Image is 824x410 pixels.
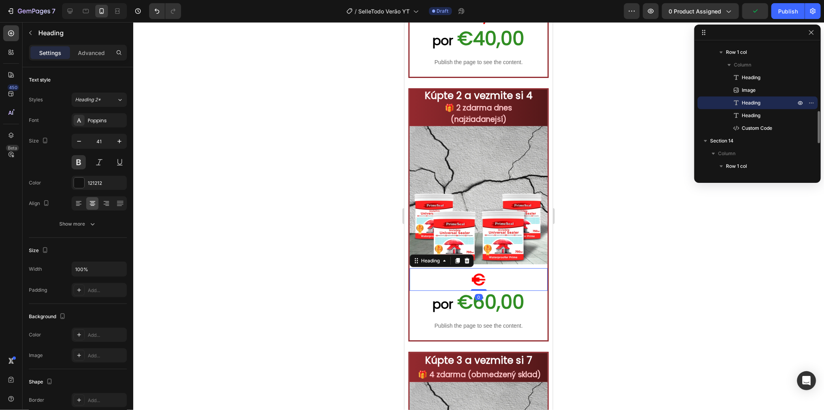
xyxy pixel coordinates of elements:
div: Text style [29,76,51,84]
div: Shape [29,377,54,387]
span: SelleTodo Verão YT [359,7,410,15]
button: 0 product assigned [662,3,739,19]
div: Undo/Redo [149,3,181,19]
span: Heading [742,74,760,82]
div: Add... [88,397,125,404]
div: Styles [29,96,43,103]
button: Heading 2* [72,93,127,107]
div: Border [29,397,44,404]
div: Padding [29,287,47,294]
span: Custom Code [742,124,772,132]
div: Color [29,179,41,186]
span: Heading [742,112,760,120]
div: Background [29,311,67,322]
span: Heading 2* [75,96,101,103]
button: Publish [771,3,805,19]
span: Row 1 col [726,48,747,56]
div: 450 [8,84,19,91]
p: Advanced [78,49,105,57]
span: Column [718,150,735,158]
span: / [355,7,357,15]
div: 121212 [88,180,125,187]
p: Heading [38,28,124,38]
input: Auto [72,262,127,276]
span: Section 14 [710,137,733,145]
div: Show more [60,220,96,228]
div: Add... [88,287,125,294]
div: Poppins [88,117,125,124]
span: Column [734,61,751,69]
p: Settings [39,49,61,57]
div: Add... [88,332,125,339]
span: 0 product assigned [669,7,721,15]
span: Draft [437,8,449,15]
div: Image [29,352,43,359]
iframe: Design area [404,22,553,410]
div: Open Intercom Messenger [797,371,816,390]
div: Size [29,245,50,256]
div: Size [29,136,50,146]
span: Image [742,86,756,94]
span: Row 1 col [726,162,747,170]
div: Publish [778,7,798,15]
div: Color [29,331,41,338]
span: Heading [742,99,760,107]
div: Align [29,198,51,209]
p: 7 [52,6,55,16]
div: Beta [6,145,19,151]
div: Add... [88,352,125,359]
button: Show more [29,217,127,231]
div: Font [29,117,39,124]
div: Width [29,266,42,273]
button: 7 [3,3,59,19]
